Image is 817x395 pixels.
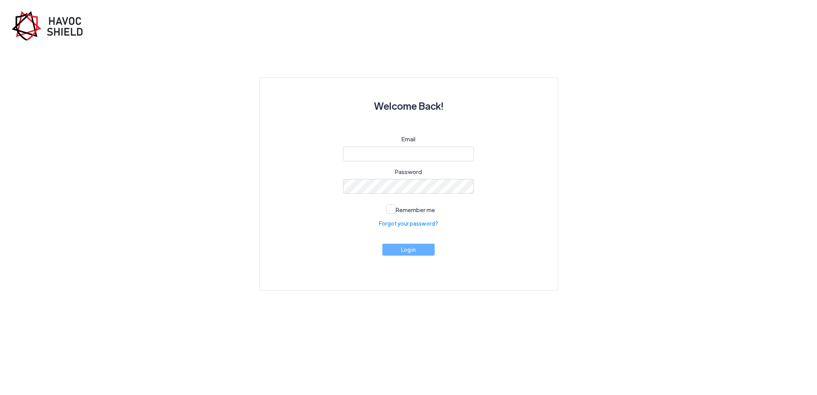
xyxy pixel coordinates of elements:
[402,135,415,144] label: Email
[379,219,438,228] a: Forgot your password?
[278,96,539,115] h3: Welcome Back!
[395,167,422,176] label: Password
[396,206,435,213] span: Remember me
[382,244,435,256] button: Log in
[12,11,88,40] img: havoc-shield-register-logo.png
